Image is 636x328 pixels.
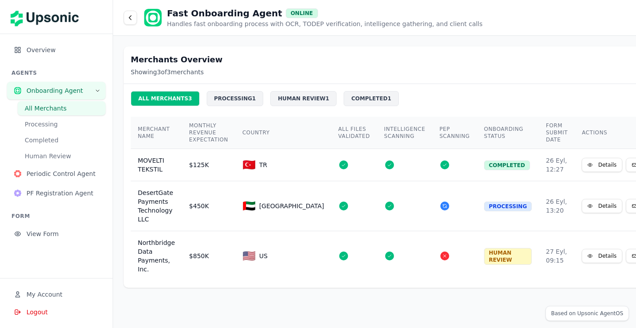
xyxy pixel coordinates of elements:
div: COMPLETED [484,160,530,170]
button: Periodic Control AgentPeriodic Control Agent [7,165,106,183]
button: View Form [7,225,106,243]
a: View Form [7,231,106,239]
span: PF Registration Agent [26,189,98,198]
span: Overview [26,46,98,54]
div: HUMAN REVIEW [484,248,532,265]
a: Processing [18,120,106,128]
a: My Account [7,291,106,300]
button: Logout [7,303,106,321]
span: My Account [26,290,62,299]
button: PF Registration AgentPF Registration Agent [7,184,106,202]
span: View Form [26,229,98,238]
img: Upsonic [11,4,85,29]
button: Overview [7,41,106,59]
a: Periodic Control AgentPeriodic Control Agent [7,171,106,179]
button: Completed [18,133,106,147]
div: DesertGate Payments Technology LLC [138,188,175,224]
div: ALL MERCHANTS 3 [131,91,200,106]
div: Northbridge Data Payments, Inc. [138,238,175,274]
th: MONTHLY REVENUE EXPECTATION [182,117,235,149]
div: 26 Eyl, 13:20 [546,197,568,215]
div: 26 Eyl, 12:27 [546,156,568,174]
span: Periodic Control Agent [26,169,98,178]
th: ALL FILES VALIDATED [331,117,377,149]
th: INTELLIGENCE SCANNING [377,117,432,149]
button: All Merchants [18,101,106,115]
a: Overview [7,47,106,55]
a: All Merchants [18,104,106,112]
div: MOVELTI TEKSTIL [138,156,175,174]
span: Logout [26,308,48,317]
img: Onboarding Agent [14,87,21,94]
span: 🇦🇪 [242,199,256,213]
button: My Account [7,286,106,303]
a: PF Registration AgentPF Registration Agent [7,190,106,198]
th: FORM SUBMIT DATE [539,117,575,149]
span: 🇺🇸 [242,249,256,263]
span: TR [259,160,267,169]
th: MERCHANT NAME [131,117,182,149]
img: Onboarding Agent [144,9,162,27]
h3: AGENTS [11,69,106,76]
h1: Fast Onboarding Agent [167,7,282,19]
img: PF Registration Agent [14,190,21,197]
div: COMPLETED 1 [344,91,398,106]
h3: FORM [11,213,106,220]
div: PROCESSING 1 [207,91,264,106]
a: Human Review [18,152,106,160]
th: COUNTRY [235,117,331,149]
span: Onboarding Agent [26,86,91,95]
button: Processing [18,117,106,131]
div: $125K [189,160,228,169]
div: ONLINE [286,8,318,18]
button: Human Review [18,149,106,163]
button: Details [582,158,622,172]
div: HUMAN REVIEW 1 [270,91,337,106]
div: 27 Eyl, 09:15 [546,247,568,265]
th: PEP SCANNING [432,117,477,149]
button: Details [582,249,622,263]
div: $850K [189,252,228,260]
th: ONBOARDING STATUS [477,117,539,149]
span: [GEOGRAPHIC_DATA] [259,202,324,210]
button: Onboarding AgentOnboarding Agent [7,82,106,99]
a: Completed [18,136,106,144]
div: $450K [189,202,228,210]
div: PROCESSING [484,202,532,211]
span: 🇹🇷 [242,158,256,172]
img: Periodic Control Agent [14,170,21,177]
button: Details [582,199,622,213]
span: US [259,252,268,260]
p: Handles fast onboarding process with OCR, TODEP verification, intelligence gathering, and client ... [167,19,483,28]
